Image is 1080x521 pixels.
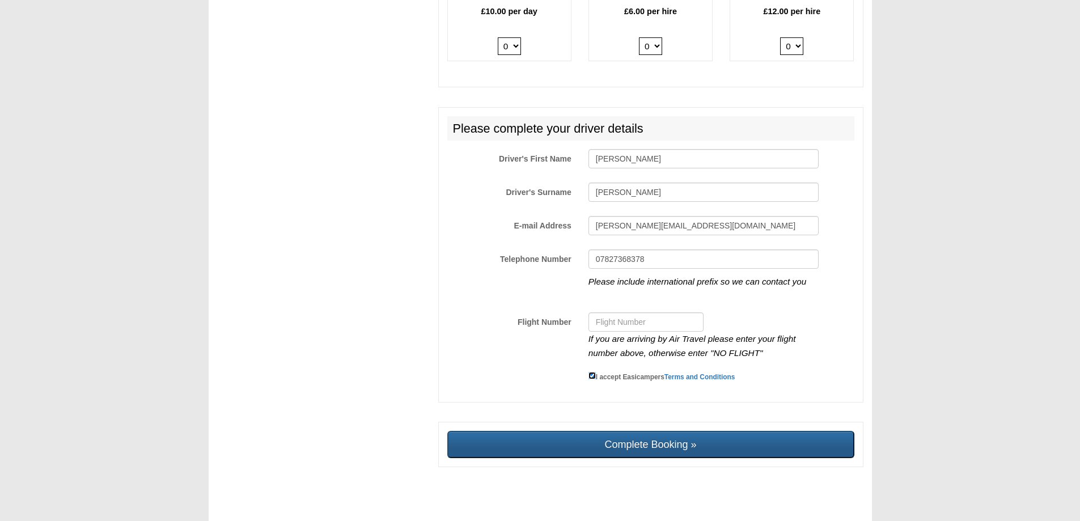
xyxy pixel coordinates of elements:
[588,149,819,168] input: Driver's First Name
[588,334,796,358] i: If you are arriving by Air Travel please enter your flight number above, otherwise enter "NO FLIGHT"
[588,249,819,269] input: Telephone Number
[588,183,819,202] input: Driver's Surname
[447,116,854,141] h2: Please complete your driver details
[439,312,580,328] label: Flight Number
[588,372,596,379] input: I accept EasicampersTerms and Conditions
[439,249,580,265] label: Telephone Number
[588,277,806,286] i: Please include international prefix so we can contact you
[588,216,819,235] input: E-mail Address
[439,216,580,231] label: E-mail Address
[439,183,580,198] label: Driver's Surname
[447,431,854,458] input: Complete Booking »
[481,7,537,16] b: £10.00 per day
[588,312,704,332] input: Flight Number
[596,373,735,381] small: I accept Easicampers
[624,7,677,16] b: £6.00 per hire
[664,373,735,381] a: Terms and Conditions
[763,7,820,16] b: £12.00 per hire
[439,149,580,164] label: Driver's First Name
